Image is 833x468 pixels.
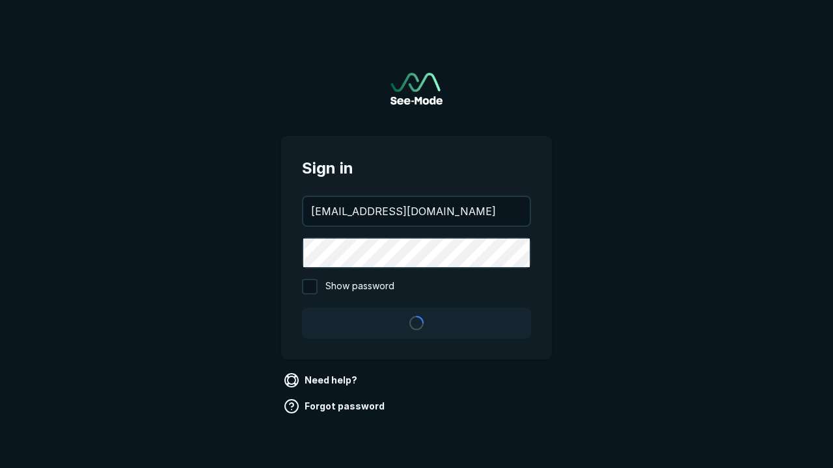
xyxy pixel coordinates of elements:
input: your@email.com [303,197,530,226]
a: Go to sign in [390,73,443,105]
a: Need help? [281,370,362,391]
a: Forgot password [281,396,390,417]
span: Show password [325,279,394,294]
span: Sign in [302,157,531,180]
img: See-Mode Logo [390,73,443,105]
